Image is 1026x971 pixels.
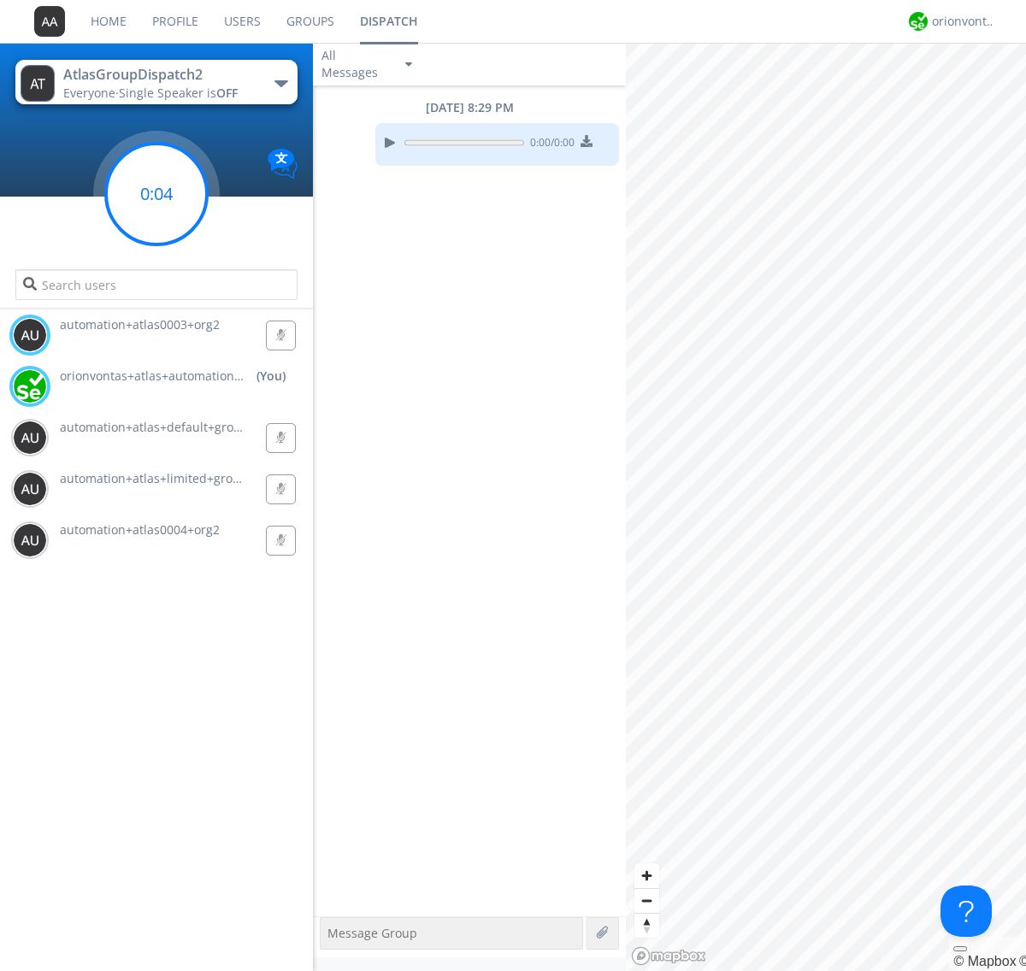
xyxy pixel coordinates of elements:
[60,316,220,332] span: automation+atlas0003+org2
[953,954,1016,968] a: Mapbox
[13,523,47,557] img: 373638.png
[634,913,659,938] button: Reset bearing to north
[405,62,412,67] img: caret-down-sm.svg
[634,863,659,888] button: Zoom in
[13,318,47,352] img: 373638.png
[15,269,297,300] input: Search users
[940,886,992,937] iframe: Toggle Customer Support
[13,421,47,455] img: 373638.png
[60,368,248,385] span: orionvontas+atlas+automation+org2
[63,85,256,102] div: Everyone ·
[581,135,593,147] img: download media button
[60,521,220,538] span: automation+atlas0004+org2
[60,470,286,486] span: automation+atlas+limited+groups+org2
[634,914,659,938] span: Reset bearing to north
[909,12,928,31] img: 29d36aed6fa347d5a1537e7736e6aa13
[13,369,47,403] img: 29d36aed6fa347d5a1537e7736e6aa13
[953,946,967,951] button: Toggle attribution
[256,368,286,385] div: (You)
[216,85,238,101] span: OFF
[634,889,659,913] span: Zoom out
[321,47,390,81] div: All Messages
[15,60,297,104] button: AtlasGroupDispatch2Everyone·Single Speaker isOFF
[631,946,706,966] a: Mapbox logo
[63,65,256,85] div: AtlasGroupDispatch2
[268,149,298,179] img: Translation enabled
[634,888,659,913] button: Zoom out
[932,13,996,30] div: orionvontas+atlas+automation+org2
[13,472,47,506] img: 373638.png
[60,419,281,435] span: automation+atlas+default+group+org2
[34,6,65,37] img: 373638.png
[313,99,626,116] div: [DATE] 8:29 PM
[524,135,575,154] span: 0:00 / 0:00
[21,65,55,102] img: 373638.png
[119,85,238,101] span: Single Speaker is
